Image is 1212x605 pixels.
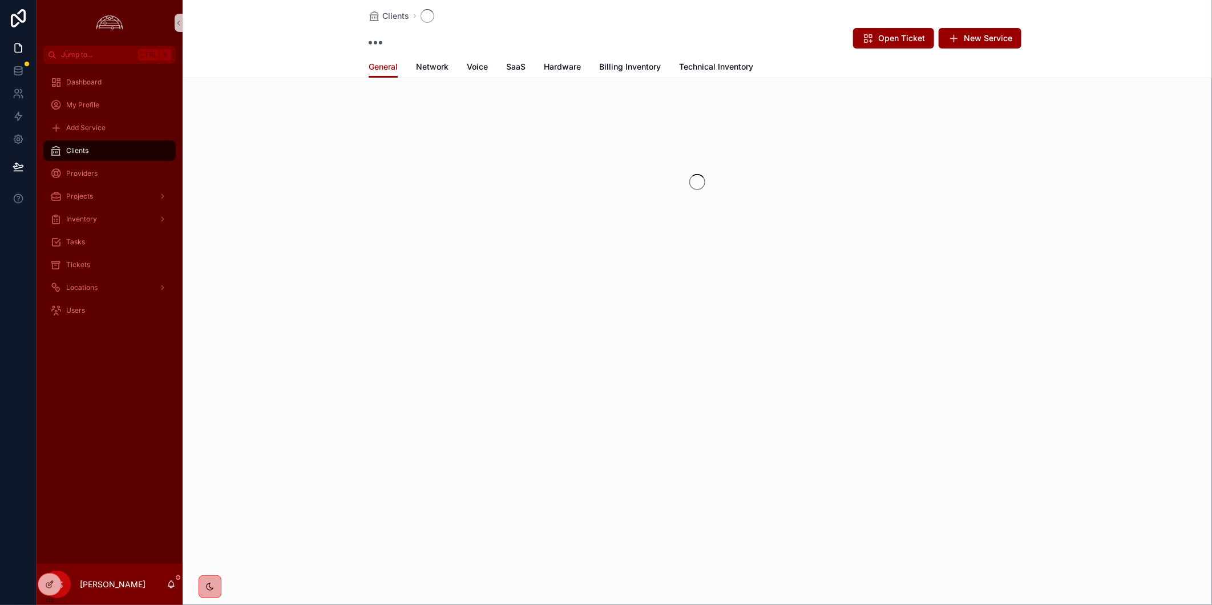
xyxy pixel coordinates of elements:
span: Network [416,61,449,72]
span: Users [66,306,85,315]
a: SaaS [506,57,526,79]
span: K [161,50,170,59]
span: Jump to... [61,50,134,59]
span: New Service [964,33,1012,44]
a: Clients [369,10,409,22]
a: Locations [43,277,176,298]
span: Inventory [66,215,97,224]
a: Network [416,57,449,79]
div: scrollable content [37,64,183,336]
button: Open Ticket [853,28,934,49]
span: Providers [66,169,98,178]
span: Hardware [544,61,581,72]
span: Locations [66,283,98,292]
img: App logo [93,14,126,32]
span: Tasks [66,237,85,247]
a: Voice [467,57,488,79]
a: Tickets [43,255,176,275]
span: Clients [66,146,88,155]
a: Add Service [43,118,176,138]
a: Projects [43,186,176,207]
span: Billing Inventory [599,61,661,72]
span: Dashboard [66,78,102,87]
span: Ctrl [138,49,159,61]
span: General [369,61,398,72]
a: Billing Inventory [599,57,661,79]
span: Clients [382,10,409,22]
a: Hardware [544,57,581,79]
a: Users [43,300,176,321]
span: My Profile [66,100,99,110]
span: Technical Inventory [679,61,753,72]
span: Voice [467,61,488,72]
p: [PERSON_NAME] [80,579,146,590]
a: General [369,57,398,78]
a: Dashboard [43,72,176,92]
span: Tickets [66,260,90,269]
span: SaaS [506,61,526,72]
button: Jump to...CtrlK [43,46,176,64]
a: Technical Inventory [679,57,753,79]
span: Projects [66,192,93,201]
a: Tasks [43,232,176,252]
span: Open Ticket [878,33,925,44]
a: Providers [43,163,176,184]
a: Clients [43,140,176,161]
span: Add Service [66,123,106,132]
a: My Profile [43,95,176,115]
a: Inventory [43,209,176,229]
button: New Service [939,28,1021,49]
